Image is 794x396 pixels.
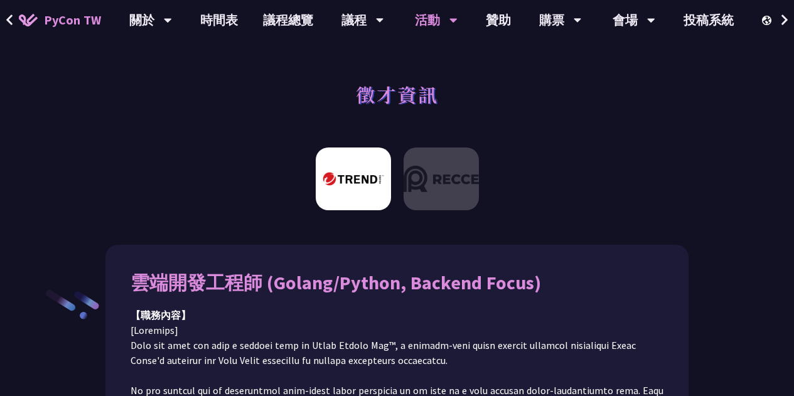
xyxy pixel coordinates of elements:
[762,16,775,25] img: Locale Icon
[316,147,391,210] img: 趨勢科技 Trend Micro
[6,4,114,36] a: PyCon TW
[19,14,38,26] img: Home icon of PyCon TW 2025
[404,147,479,210] img: Recce | join us
[131,270,663,295] div: 雲端開發工程師 (Golang/Python, Backend Focus)
[131,308,663,323] div: 【職務內容】
[356,75,439,113] h1: 徵才資訊
[44,11,101,29] span: PyCon TW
